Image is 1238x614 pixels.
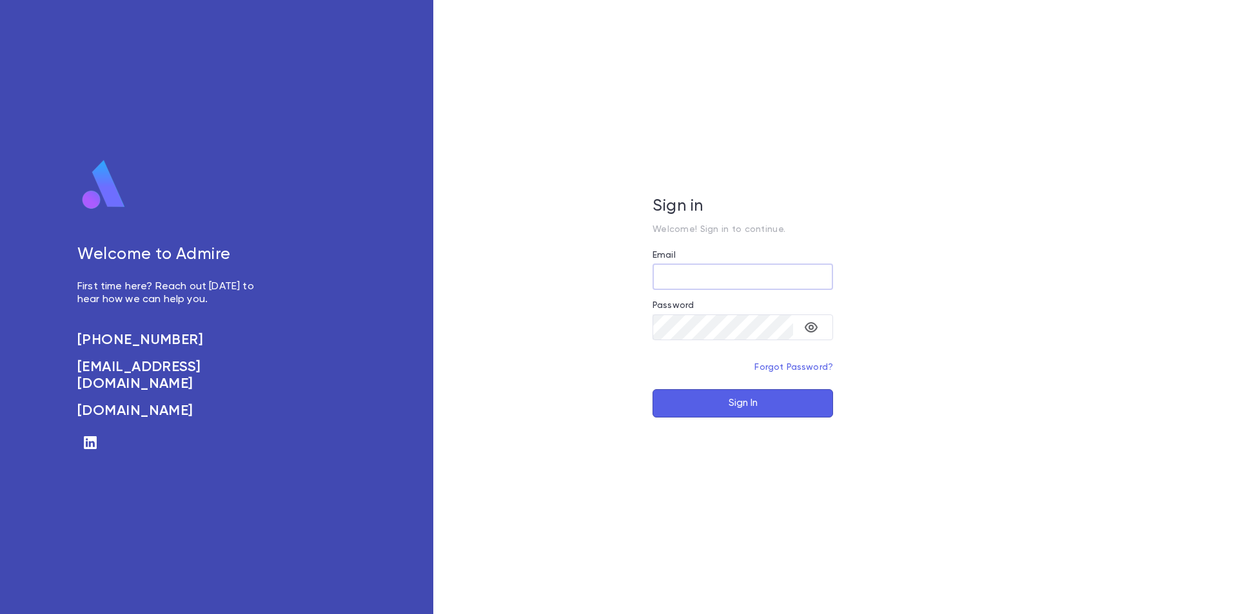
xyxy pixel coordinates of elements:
label: Password [653,300,694,311]
label: Email [653,250,676,260]
h5: Sign in [653,197,833,216]
p: First time here? Reach out [DATE] to hear how we can help you. [77,280,268,306]
a: [PHONE_NUMBER] [77,332,268,349]
h5: Welcome to Admire [77,245,268,265]
button: toggle password visibility [798,314,824,340]
a: Forgot Password? [754,363,833,372]
a: [EMAIL_ADDRESS][DOMAIN_NAME] [77,359,268,392]
img: logo [77,159,130,211]
button: Sign In [653,389,833,417]
p: Welcome! Sign in to continue. [653,224,833,235]
a: [DOMAIN_NAME] [77,403,268,419]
